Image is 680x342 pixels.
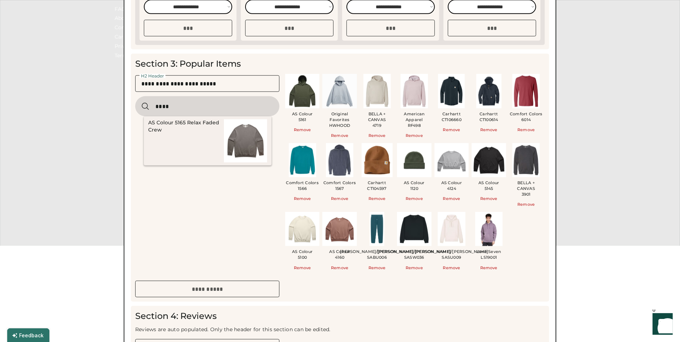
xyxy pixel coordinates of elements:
[285,74,319,108] img: 5161_RELAX_HOOD_CYPRESS__59226.jpg
[478,180,499,192] div: AS Colour 5145
[135,326,331,333] div: Reviews are auto populated. Only the header for this section can be edited.
[360,212,394,246] img: Api-URL-2025-02-02T22-12-36-917_clipped_rev_1.jpeg
[472,212,506,246] img: LS19001-Lavender-Front.jpg
[434,126,469,134] button: Remove
[360,263,394,272] button: Remove
[322,195,357,203] button: Remove
[140,74,165,78] div: H2 Header
[360,143,394,177] img: Api-URL-2024-12-04T19-35-22-251_clipped_rev_1.jpeg
[397,132,431,140] button: Remove
[322,263,357,272] button: Remove
[360,195,394,203] button: Remove
[434,263,469,272] button: Remove
[224,119,267,163] img: 5165_FADED_RELAX_CREW_FADED_GREY__29980.jpg
[135,58,241,70] div: Section 3: Popular Items
[509,200,543,209] button: Remove
[285,195,319,203] button: Remove
[377,249,451,261] div: [PERSON_NAME]/[PERSON_NAME] SASW036
[360,111,394,129] div: BELLA + CANVAS 4719
[285,126,319,134] button: Remove
[434,212,469,246] img: Api-URL-2025-02-02T22-33-52-562_clipped_rev_1.jpeg
[646,310,677,341] iframe: Front Chat
[477,249,501,261] div: Lane Seven LS19001
[404,180,424,192] div: AS Colour 1120
[340,249,414,261] div: [PERSON_NAME]/[PERSON_NAME] SABU006
[509,126,543,134] button: Remove
[367,180,387,192] div: Carhartt CT104597
[360,132,394,140] button: Remove
[322,143,357,177] img: 1567
[472,74,506,108] img: Api-URL-2024-12-04T19-05-50-47_clipped_rev_1.jpeg
[397,111,431,129] div: American Apparel RF498
[472,263,506,272] button: Remove
[509,143,543,177] img: 3901
[360,74,394,108] img: 4719-Dust-Front.jpg
[415,249,489,261] div: [PERSON_NAME]/[PERSON_NAME] SASU009
[292,249,313,261] div: AS Colour 5100
[330,249,350,261] div: AS Colour 4160
[510,111,543,123] div: Comfort Colors 6014
[285,263,319,272] button: Remove
[322,74,357,108] img: HWHOOD-Mineral-Front.jpg
[442,111,462,123] div: Carhartt CT106660
[322,212,357,246] img: 4160_WOS_RELAX_CREW_HAZY_PINK__29129.jpg
[434,143,469,177] img: 4124-ColorImage.jpg
[148,119,221,134] div: AS Colour 5165 Relax Faded Crew
[472,143,506,177] img: 5145-ColorImage.jpg
[509,180,543,197] div: BELLA + CANVAS 3901
[397,212,431,246] img: Api-URL-2025-02-02T21-44-04-432_clipped_rev_1.jpeg
[323,180,356,192] div: Comfort Colors 1567
[397,74,431,108] img: RF498
[480,111,498,123] div: Carhartt CT100614
[397,195,431,203] button: Remove
[441,180,462,192] div: AS Colour 4124
[397,263,431,272] button: Remove
[135,310,217,322] div: Section 4: Reviews
[472,195,506,203] button: Remove
[434,74,469,108] img: Api-URL-2024-12-04T19-08-54-018_clipped_rev_1.jpeg
[285,212,319,246] img: 5100_SUPPLY_CREW_ECRU__93745.jpg
[285,143,319,177] img: 1566
[434,195,469,203] button: Remove
[472,126,506,134] button: Remove
[322,132,357,140] button: Remove
[397,143,431,177] img: 1120-Cypress-Front.jpg
[322,111,357,129] div: Original Favorites HWHOOD
[509,74,543,108] img: 6014
[292,111,313,123] div: AS Colour 5161
[286,180,319,192] div: Comfort Colors 1566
